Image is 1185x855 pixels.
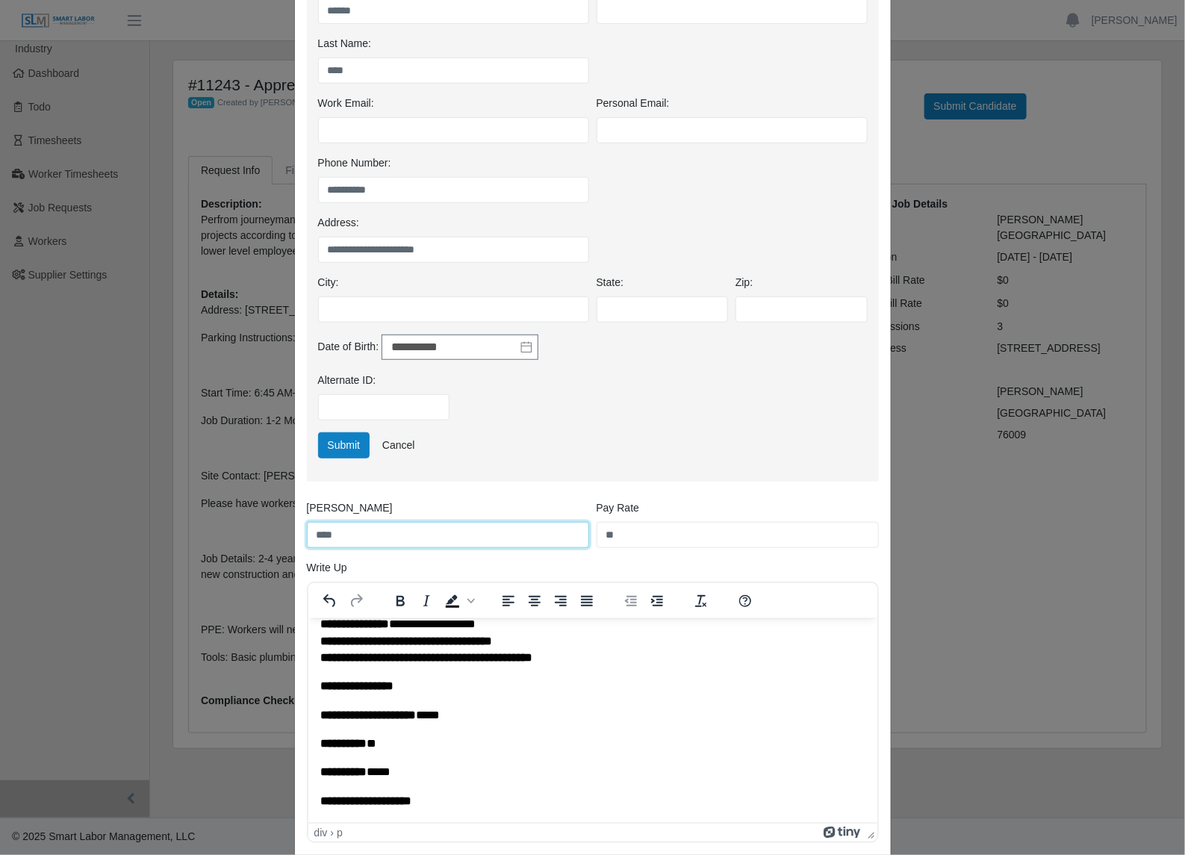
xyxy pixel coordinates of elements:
button: Justify [573,591,599,612]
label: City: [318,275,339,290]
button: Bold [387,591,412,612]
label: Address: [318,215,359,231]
button: Decrease indent [618,591,643,612]
div: Background color Black [439,591,476,612]
button: Help [732,591,757,612]
button: Clear formatting [688,591,713,612]
button: Submit [318,432,370,458]
label: Zip: [735,275,753,290]
button: Align center [521,591,547,612]
iframe: Rich Text Area [308,618,877,823]
button: Align right [547,591,573,612]
label: Work Email: [318,96,374,111]
label: State: [597,275,624,290]
label: Phone Number: [318,155,391,171]
button: Undo [317,591,343,612]
label: Write Up [307,560,347,576]
button: Align left [495,591,520,612]
label: Personal Email: [597,96,670,111]
button: Redo [343,591,368,612]
label: Date of Birth: [318,339,379,355]
button: Increase indent [644,591,669,612]
button: Italic [413,591,438,612]
label: Pay Rate [597,500,640,516]
label: [PERSON_NAME] [307,500,393,516]
a: Cancel [373,432,425,458]
label: Alternate ID: [318,373,376,388]
label: Last Name: [318,36,372,52]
